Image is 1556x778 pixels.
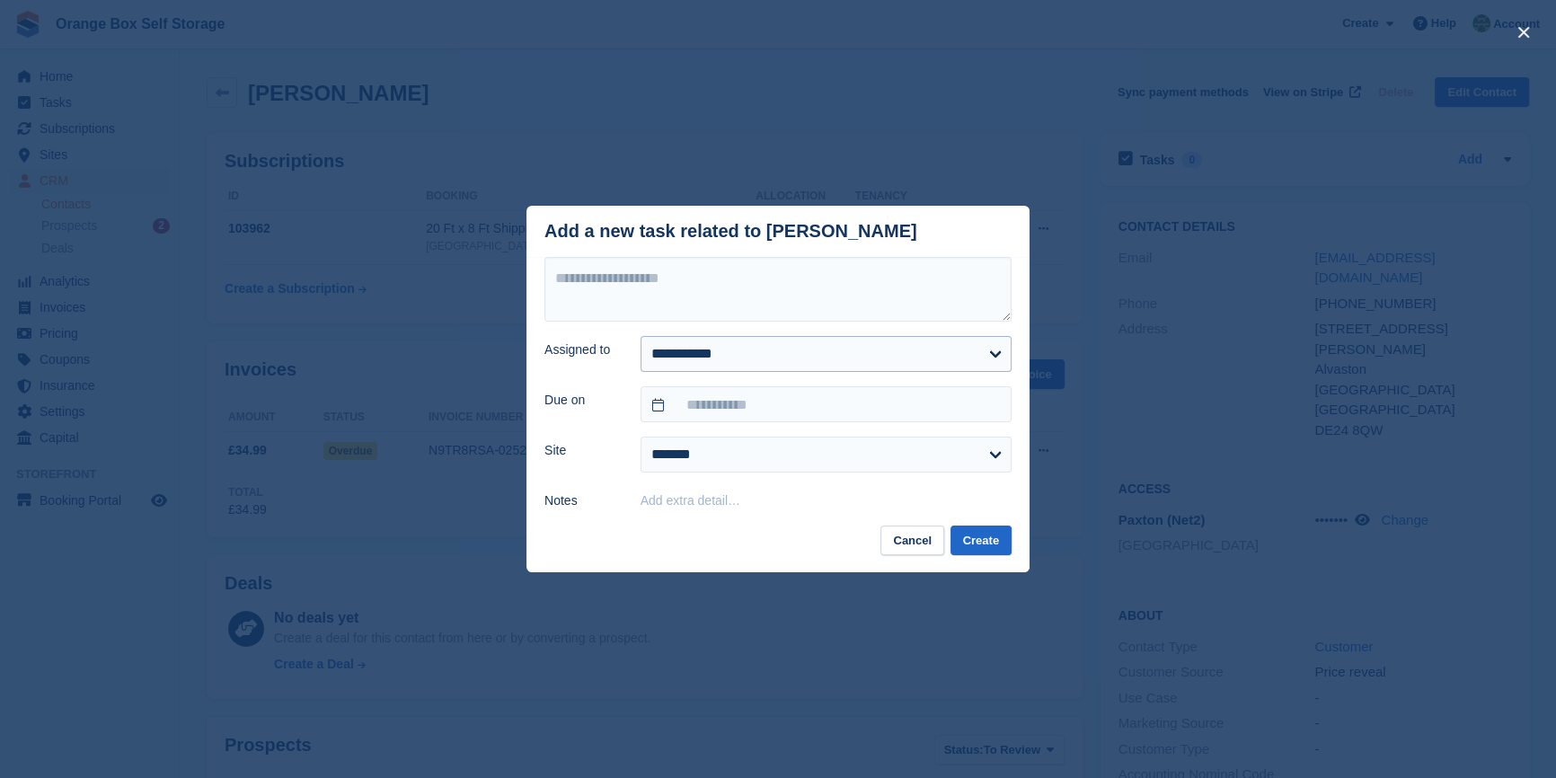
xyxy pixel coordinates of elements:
button: close [1509,18,1538,47]
button: Add extra detail… [641,493,740,508]
label: Site [544,441,619,460]
label: Assigned to [544,340,619,359]
label: Notes [544,491,619,510]
button: Create [950,526,1012,555]
button: Cancel [880,526,944,555]
label: Due on [544,391,619,410]
div: Add a new task related to [PERSON_NAME] [544,221,917,242]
